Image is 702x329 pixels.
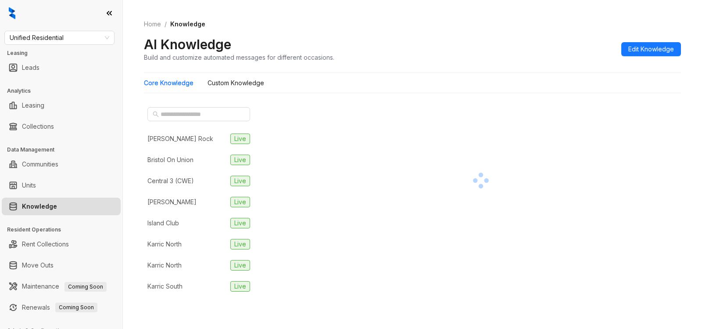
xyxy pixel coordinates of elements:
[2,299,121,316] li: Renewals
[230,218,250,228] span: Live
[147,155,193,165] div: Bristol On Union
[230,260,250,271] span: Live
[64,282,107,292] span: Coming Soon
[230,176,250,186] span: Live
[230,155,250,165] span: Live
[142,19,163,29] a: Home
[147,260,182,270] div: Karric North
[10,31,109,44] span: Unified Residential
[22,235,69,253] a: Rent Collections
[2,198,121,215] li: Knowledge
[147,197,197,207] div: [PERSON_NAME]
[2,59,121,76] li: Leads
[7,87,122,95] h3: Analytics
[2,235,121,253] li: Rent Collections
[147,134,213,144] div: [PERSON_NAME] Rock
[22,155,58,173] a: Communities
[2,97,121,114] li: Leasing
[165,19,167,29] li: /
[144,53,334,62] div: Build and customize automated messages for different occasions.
[2,278,121,295] li: Maintenance
[208,78,264,88] div: Custom Knowledge
[621,42,681,56] button: Edit Knowledge
[22,257,54,274] a: Move Outs
[147,218,179,228] div: Island Club
[22,198,57,215] a: Knowledge
[2,177,121,194] li: Units
[7,146,122,154] h3: Data Management
[147,282,183,291] div: Karric South
[22,299,97,316] a: RenewalsComing Soon
[170,20,205,28] span: Knowledge
[22,59,39,76] a: Leads
[144,36,231,53] h2: AI Knowledge
[147,176,194,186] div: Central 3 (CWE)
[153,111,159,117] span: search
[2,118,121,135] li: Collections
[22,118,54,135] a: Collections
[147,239,182,249] div: Karric North
[2,155,121,173] li: Communities
[22,97,44,114] a: Leasing
[7,49,122,57] h3: Leasing
[628,44,674,54] span: Edit Knowledge
[9,7,15,19] img: logo
[22,177,36,194] a: Units
[230,281,250,292] span: Live
[230,134,250,144] span: Live
[7,226,122,234] h3: Resident Operations
[144,78,193,88] div: Core Knowledge
[2,257,121,274] li: Move Outs
[230,239,250,249] span: Live
[230,197,250,207] span: Live
[55,303,97,312] span: Coming Soon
